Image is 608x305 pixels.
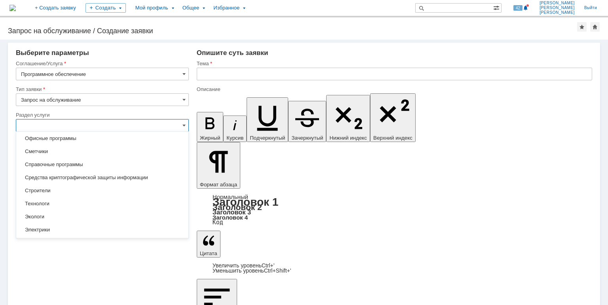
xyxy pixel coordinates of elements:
span: Выберите параметры [16,49,89,57]
a: Перейти на домашнюю страницу [9,5,16,11]
button: Формат абзаца [197,142,240,189]
span: Справочные программы [21,161,184,168]
span: Офисные программы [21,135,184,142]
span: Технологи [21,201,184,207]
div: Сделать домашней страницей [590,22,600,32]
span: Опишите суть заявки [197,49,268,57]
span: Цитата [200,250,217,256]
div: Тема [197,61,591,66]
span: Расширенный поиск [493,4,501,11]
span: [PERSON_NAME] [540,1,575,6]
a: Нормальный [213,193,248,200]
span: 42 [513,5,522,11]
div: Запрос на обслуживание / Создание заявки [8,27,577,35]
button: Подчеркнутый [247,97,288,142]
a: Заголовок 3 [213,208,251,216]
div: Соглашение/Услуга [16,61,187,66]
button: Зачеркнутый [288,101,326,142]
span: Строители [21,188,184,194]
span: Нижний индекс [329,135,367,141]
span: Подчеркнутый [250,135,285,141]
button: Курсив [223,116,247,142]
span: Верхний индекс [373,135,412,141]
span: [PERSON_NAME] [540,10,575,15]
span: Ctrl+Shift+' [264,267,291,274]
button: Цитата [197,231,220,258]
button: Верхний индекс [370,93,416,142]
span: Формат абзаца [200,182,237,188]
span: Сметчики [21,148,184,155]
a: Increase [213,262,275,269]
span: Средства криптографической защиты информации [21,174,184,181]
a: Заголовок 1 [213,196,279,208]
span: Экологи [21,214,184,220]
div: Тип заявки [16,87,187,92]
span: Зачеркнутый [291,135,323,141]
div: Раздел услуги [16,112,187,117]
a: Заголовок 2 [213,203,262,212]
div: Описание [197,87,591,92]
span: [PERSON_NAME] [540,6,575,10]
button: Жирный [197,112,224,142]
a: Decrease [213,267,291,274]
a: Код [213,219,223,226]
div: Цитата [197,263,592,273]
div: Формат абзаца [197,194,592,225]
span: Жирный [200,135,220,141]
button: Нижний индекс [326,95,370,142]
span: Электрики [21,227,184,233]
div: Создать [85,3,126,13]
div: Добавить в избранное [577,22,587,32]
a: Заголовок 4 [213,214,248,221]
img: logo [9,5,16,11]
span: Курсив [226,135,243,141]
span: Ctrl+' [262,262,275,269]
